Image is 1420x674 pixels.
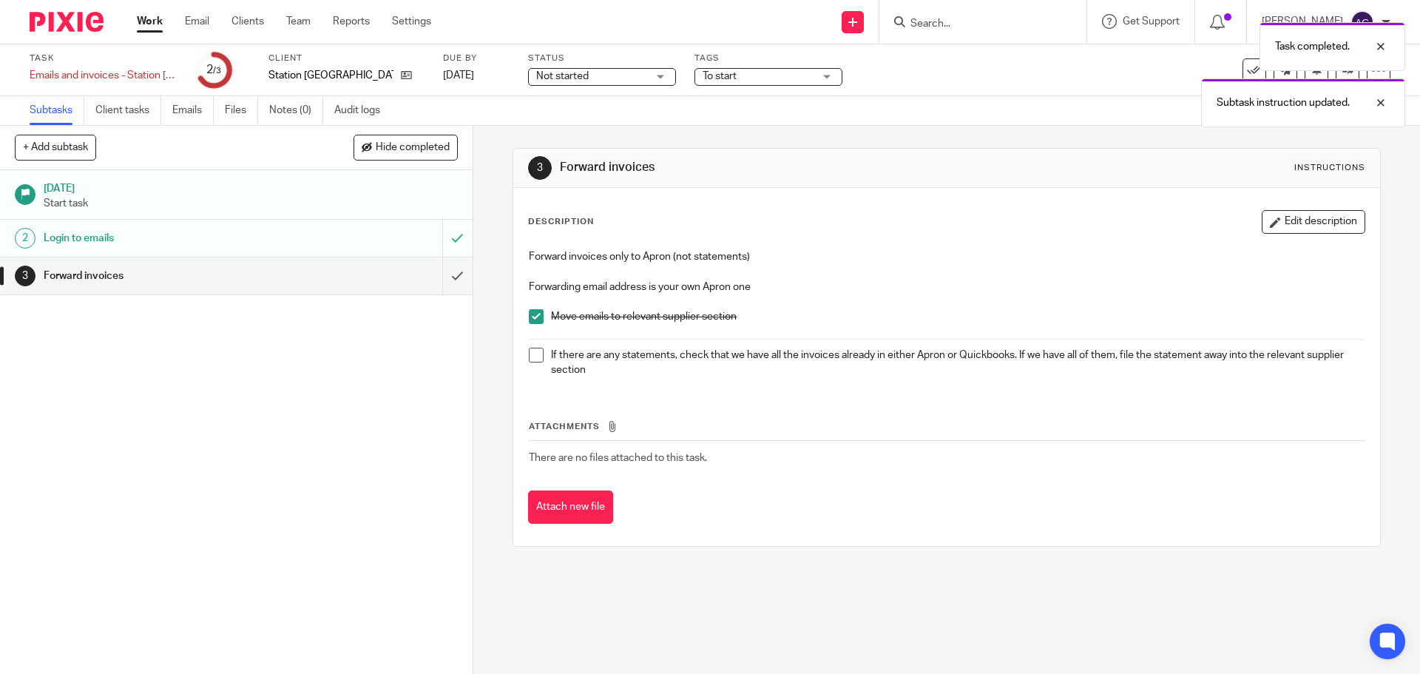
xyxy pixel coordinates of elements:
[44,178,458,196] h1: [DATE]
[529,280,1364,294] p: Forwarding email address is your own Apron one
[172,96,214,125] a: Emails
[206,61,221,78] div: 2
[1275,39,1350,54] p: Task completed.
[15,228,35,249] div: 2
[694,53,842,64] label: Tags
[286,14,311,29] a: Team
[95,96,161,125] a: Client tasks
[225,96,258,125] a: Files
[528,156,552,180] div: 3
[354,135,458,160] button: Hide completed
[529,249,1364,264] p: Forward invoices only to Apron (not statements)
[334,96,391,125] a: Audit logs
[1294,162,1365,174] div: Instructions
[551,348,1364,378] p: If there are any statements, check that we have all the invoices already in either Apron or Quick...
[529,453,707,463] span: There are no files attached to this task.
[231,14,264,29] a: Clients
[44,265,300,287] h1: Forward invoices
[376,142,450,154] span: Hide completed
[1262,210,1365,234] button: Edit description
[44,196,458,211] p: Start task
[528,216,594,228] p: Description
[30,12,104,32] img: Pixie
[213,67,221,75] small: /3
[30,68,177,83] div: Emails and invoices - Station [GEOGRAPHIC_DATA] - [DATE]
[703,71,737,81] span: To start
[560,160,978,175] h1: Forward invoices
[333,14,370,29] a: Reports
[528,491,613,524] button: Attach new file
[30,96,84,125] a: Subtasks
[392,14,431,29] a: Settings
[551,309,1364,324] p: Move emails to relevant supplier section
[528,53,676,64] label: Status
[15,266,35,286] div: 3
[44,227,300,249] h1: Login to emails
[443,70,474,81] span: [DATE]
[30,68,177,83] div: Emails and invoices - Station South - Aisha - Tuesday
[536,71,589,81] span: Not started
[15,135,96,160] button: + Add subtask
[269,96,323,125] a: Notes (0)
[1217,95,1350,110] p: Subtask instruction updated.
[1350,10,1374,34] img: svg%3E
[185,14,209,29] a: Email
[529,422,600,431] span: Attachments
[137,14,163,29] a: Work
[268,68,393,83] p: Station [GEOGRAPHIC_DATA]
[30,53,177,64] label: Task
[443,53,510,64] label: Due by
[268,53,425,64] label: Client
